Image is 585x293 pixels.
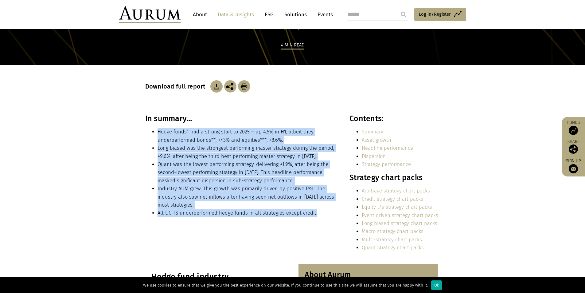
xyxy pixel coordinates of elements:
a: Asset growth [362,137,391,143]
div: Ok [431,280,442,290]
img: Aurum [119,6,181,23]
a: Quant strategy chart packs [362,245,424,251]
a: Sign up [565,158,582,173]
a: Macro strategy chart packs [362,228,423,234]
h3: Download full report [145,83,209,90]
a: Long biased strategy chart packs [362,220,437,226]
img: Access Funds [569,126,578,135]
li: Alt UCITS underperformed hedge funds in all strategies except credit. [158,209,336,217]
a: Dispersion [362,153,386,159]
img: Download Article [238,80,250,93]
a: Event driven strategy chart packs [362,212,438,218]
h3: Contents: [349,114,438,123]
a: Funds [565,120,582,135]
img: Download Article [210,80,223,93]
li: Industry AUM grew. This growth was primarily driven by positive P&L. The industry also saw net in... [158,185,336,209]
a: About [190,9,210,20]
li: Quant was the lowest performing strategy, delivering +1.9%, after being the second-lowest perform... [158,160,336,185]
div: Share [565,140,582,154]
a: Headline performance [362,145,413,151]
h3: Strategy chart packs [349,173,438,182]
h3: About Aurum [305,270,432,279]
img: Sign up to our newsletter [569,164,578,173]
a: Arbitrage strategy chart packs [362,188,430,194]
a: Log in/Register [414,8,466,21]
a: Solutions [281,9,310,20]
a: Summary [362,129,383,135]
a: Multi-strategy chart packs [362,237,422,243]
a: Events [314,9,333,20]
a: Strategy performance [362,161,411,167]
img: Share this post [569,145,578,154]
a: Equity l/s strategy chart packs [362,204,432,210]
a: ESG [262,9,277,20]
li: Hedge funds* had a strong start to 2025 – up 4.5% in H1, albeit they underperformed bonds**, +7.3... [158,128,336,144]
li: Long biased was the strongest performing master strategy during the period, +9.6%, after being th... [158,144,336,160]
div: 4 min read [281,41,304,49]
a: Credit strategy chart packs [362,196,423,202]
input: Submit [397,8,410,21]
h3: In summary… [145,114,336,123]
img: Share this post [224,80,236,93]
span: Log in/Register [419,10,451,18]
a: Data & Insights [215,9,257,20]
